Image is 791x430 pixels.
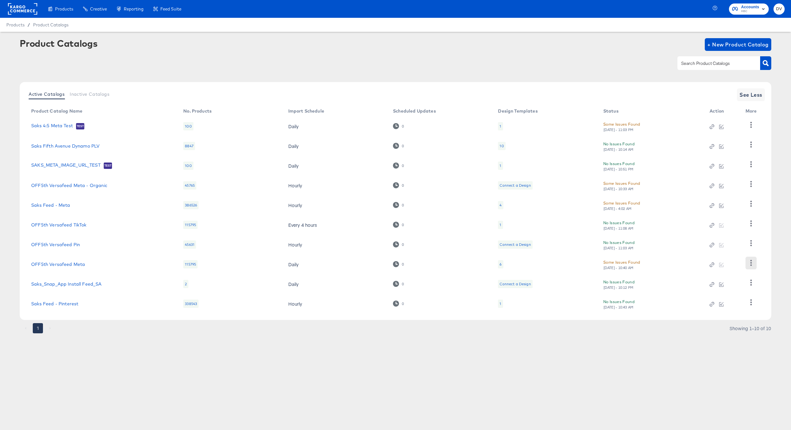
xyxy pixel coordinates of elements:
th: More [740,106,765,116]
button: Some Issues Found[DATE] - 10:40 AM [603,259,640,270]
div: 2 [183,280,188,288]
div: Some Issues Found [603,180,640,187]
div: 1 [498,221,503,229]
div: 386526 [183,201,199,209]
div: 115795 [183,260,198,268]
div: 4 [500,203,501,208]
div: Some Issues Found [603,121,640,128]
div: 0 [402,242,404,247]
td: Hourly [283,176,388,195]
span: Accounts [741,4,759,10]
div: Product Catalog Name [31,108,82,114]
div: Connect a Design [498,181,532,190]
a: OFF5th Versafeed Meta [31,262,85,267]
td: Hourly [283,195,388,215]
div: 0 [393,202,404,208]
span: Active Catalogs [29,92,65,97]
div: 0 [393,163,404,169]
a: SAKS_META_IMAGE_URL_TEST [31,163,101,169]
div: 0 [393,182,404,188]
div: 0 [393,222,404,228]
div: 10 [498,142,505,150]
a: OFF5th Versafeed Pin [31,242,80,247]
div: 0 [402,163,404,168]
a: Saks Feed - Pinterest [31,301,78,306]
a: OFF5th Versafeed Meta - Organic [31,183,107,188]
span: See Less [739,90,762,99]
div: 0 [402,262,404,267]
button: + New Product Catalog [705,38,771,51]
span: Creative [90,6,107,11]
div: Connect a Design [500,281,531,287]
div: 1 [500,124,501,129]
td: Daily [283,254,388,274]
th: Status [598,106,704,116]
span: Reporting [124,6,143,11]
div: 0 [393,123,404,129]
div: [DATE] - 10:33 AM [603,187,634,191]
span: + New Product Catalog [707,40,769,49]
span: Products [55,6,73,11]
div: [DATE] - 10:40 AM [603,266,634,270]
div: 0 [393,143,404,149]
a: Saks_Snap_App Install Feed_SA [31,281,101,287]
td: Hourly [283,294,388,314]
div: Design Templates [498,108,537,114]
div: Connect a Design [500,183,531,188]
div: Import Schedule [288,108,324,114]
div: 0 [393,261,404,267]
div: 0 [402,223,404,227]
div: 0 [402,124,404,128]
div: 0 [393,241,404,247]
div: Some Issues Found [603,200,640,206]
div: 1 [500,222,501,227]
div: 0 [393,281,404,287]
div: 1 [498,300,503,308]
button: Some Issues Found[DATE] - 10:33 AM [603,180,640,191]
div: Showing 1–10 of 10 [729,326,771,330]
div: 100 [183,122,193,130]
button: DV [773,3,785,15]
span: Test [104,163,112,168]
div: 100 [183,162,193,170]
div: 1 [500,301,501,306]
a: Saks Fifth Avenue Dynamo PLV [31,143,100,149]
div: Scheduled Updates [393,108,436,114]
div: 8847 [183,142,195,150]
div: 338543 [183,300,199,308]
td: Daily [283,136,388,156]
nav: pagination navigation [20,323,56,333]
div: 0 [402,144,404,148]
span: Inactive Catalogs [70,92,109,97]
td: Daily [283,156,388,176]
span: HBC [741,9,759,14]
div: 0 [402,302,404,306]
div: Connect a Design [498,280,532,288]
div: 6 [498,260,503,268]
div: 0 [393,301,404,307]
div: 0 [402,282,404,286]
button: Some Issues Found[DATE] - 11:03 PM [603,121,640,132]
div: Connect a Design [500,242,531,247]
div: [DATE] - 4:02 AM [603,206,632,211]
td: Every 4 hours [283,215,388,235]
a: Saks 4:5 Meta Test [31,123,73,129]
div: 45765 [183,181,196,190]
button: AccountsHBC [729,3,769,15]
div: 6 [500,262,501,267]
div: 1 [500,163,501,168]
div: Connect a Design [498,240,532,249]
div: 1 [498,122,503,130]
div: No. Products [183,108,212,114]
button: page 1 [33,323,43,333]
button: Some Issues Found[DATE] - 4:02 AM [603,200,640,211]
a: Product Catalogs [33,22,68,27]
td: Hourly [283,235,388,254]
div: [DATE] - 11:03 PM [603,128,634,132]
input: Search Product Catalogs [680,60,748,67]
div: Product Catalogs [20,38,97,48]
div: 115795 [183,221,198,229]
div: 0 [402,183,404,188]
span: Products [6,22,24,27]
